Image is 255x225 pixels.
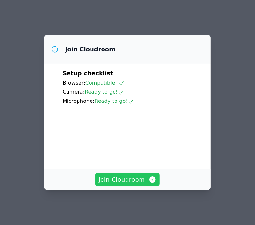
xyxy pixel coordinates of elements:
[95,173,160,186] button: Join Cloudroom
[99,175,157,184] span: Join Cloudroom
[65,45,115,53] h3: Join Cloudroom
[85,80,125,86] span: Compatible
[95,98,134,104] span: Ready to go!
[63,80,85,86] span: Browser:
[85,89,124,95] span: Ready to go!
[63,98,95,104] span: Microphone:
[63,70,113,77] span: Setup checklist
[63,89,85,95] span: Camera:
